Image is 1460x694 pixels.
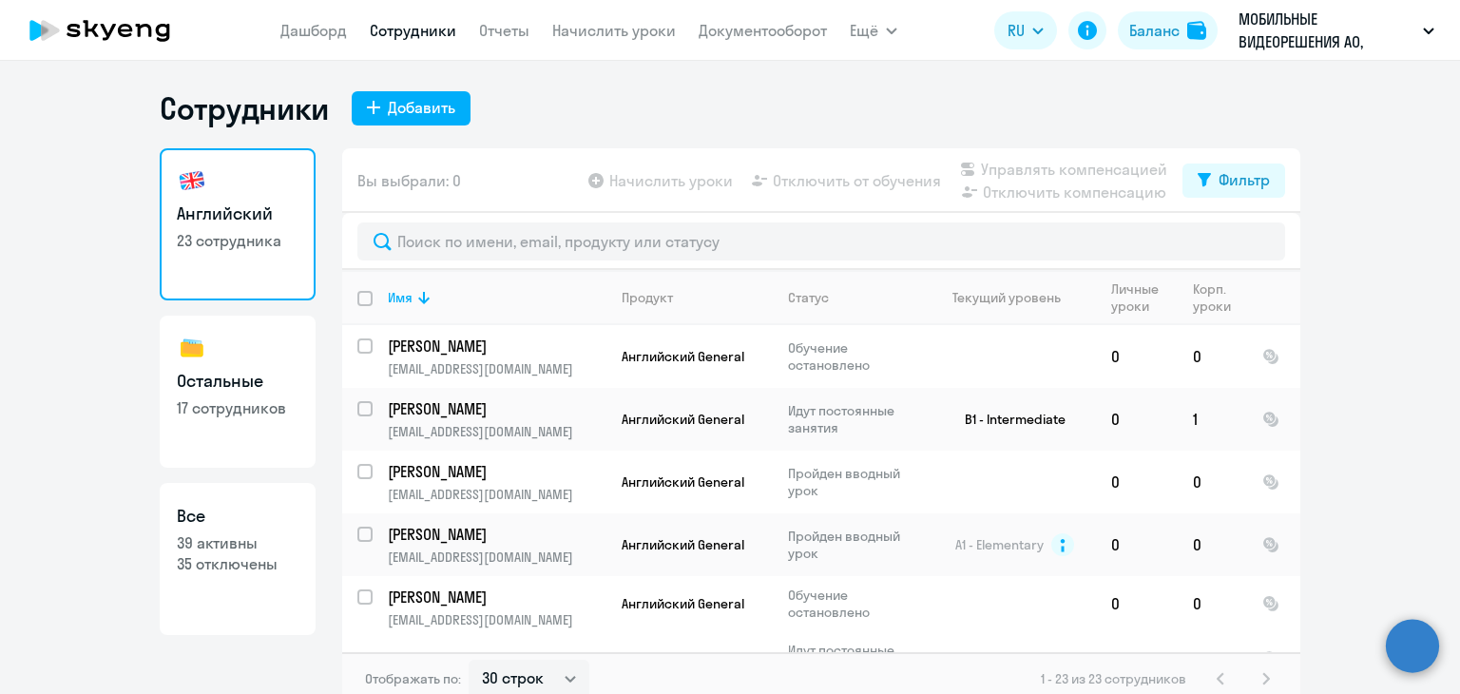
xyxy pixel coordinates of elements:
[160,316,316,468] a: Остальные17 сотрудников
[1008,19,1025,42] span: RU
[788,465,918,499] p: Пройден вводный урок
[280,21,347,40] a: Дашборд
[1129,19,1180,42] div: Баланс
[388,96,455,119] div: Добавить
[788,402,918,436] p: Идут постоянные занятия
[1096,513,1178,576] td: 0
[388,587,603,607] p: [PERSON_NAME]
[1178,513,1247,576] td: 0
[1178,451,1247,513] td: 0
[919,388,1096,451] td: B1 - Intermediate
[370,21,456,40] a: Сотрудники
[1118,11,1218,49] button: Балансbalance
[1239,8,1415,53] p: МОБИЛЬНЫЕ ВИДЕОРЕШЕНИЯ АО, МОБИЛЬНЫЕ ВИДЕОРЕШЕНИЯ, АО
[177,202,298,226] h3: Английский
[788,289,829,306] div: Статус
[788,528,918,562] p: Пройден вводный урок
[160,483,316,635] a: Все39 активны35 отключены
[177,397,298,418] p: 17 сотрудников
[388,549,605,566] p: [EMAIL_ADDRESS][DOMAIN_NAME]
[388,336,605,357] a: [PERSON_NAME]
[622,536,744,553] span: Английский General
[788,642,918,676] p: Идут постоянные занятия
[622,473,744,491] span: Английский General
[365,670,461,687] span: Отображать по:
[177,553,298,574] p: 35 отключены
[1178,325,1247,388] td: 0
[622,289,673,306] div: Продукт
[388,336,603,357] p: [PERSON_NAME]
[177,504,298,529] h3: Все
[388,461,605,482] a: [PERSON_NAME]
[1182,164,1285,198] button: Фильтр
[850,19,878,42] span: Ещё
[388,587,605,607] a: [PERSON_NAME]
[160,89,329,127] h1: Сотрудники
[934,289,1095,306] div: Текущий уровень
[788,587,918,621] p: Обучение остановлено
[552,21,676,40] a: Начислить уроки
[357,169,461,192] span: Вы выбрали: 0
[388,398,605,419] a: [PERSON_NAME]
[177,532,298,553] p: 39 активны
[177,333,207,363] img: others
[388,524,603,545] p: [PERSON_NAME]
[622,595,744,612] span: Английский General
[388,360,605,377] p: [EMAIL_ADDRESS][DOMAIN_NAME]
[1096,388,1178,451] td: 0
[952,289,1061,306] div: Текущий уровень
[1111,280,1177,315] div: Личные уроки
[1041,670,1186,687] span: 1 - 23 из 23 сотрудников
[622,348,744,365] span: Английский General
[1096,576,1178,631] td: 0
[160,148,316,300] a: Английский23 сотрудника
[994,11,1057,49] button: RU
[352,91,471,125] button: Добавить
[1229,8,1444,53] button: МОБИЛЬНЫЕ ВИДЕОРЕШЕНИЯ АО, МОБИЛЬНЫЕ ВИДЕОРЕШЕНИЯ, АО
[622,411,744,428] span: Английский General
[388,461,603,482] p: [PERSON_NAME]
[1096,631,1178,686] td: 0
[1178,631,1247,686] td: 0
[622,650,751,667] span: Английский Premium
[1178,388,1247,451] td: 1
[1187,21,1206,40] img: balance
[388,423,605,440] p: [EMAIL_ADDRESS][DOMAIN_NAME]
[388,524,605,545] a: [PERSON_NAME]
[177,369,298,394] h3: Остальные
[388,289,413,306] div: Имя
[1178,576,1247,631] td: 0
[699,21,827,40] a: Документооборот
[388,611,605,628] p: [EMAIL_ADDRESS][DOMAIN_NAME]
[479,21,529,40] a: Отчеты
[1096,451,1178,513] td: 0
[357,222,1285,260] input: Поиск по имени, email, продукту или статусу
[1096,325,1178,388] td: 0
[177,165,207,196] img: english
[1193,280,1246,315] div: Корп. уроки
[955,536,1044,553] span: A1 - Elementary
[1219,168,1270,191] div: Фильтр
[177,230,298,251] p: 23 сотрудника
[850,11,897,49] button: Ещё
[788,339,918,374] p: Обучение остановлено
[388,486,605,503] p: [EMAIL_ADDRESS][DOMAIN_NAME]
[388,398,603,419] p: [PERSON_NAME]
[388,289,605,306] div: Имя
